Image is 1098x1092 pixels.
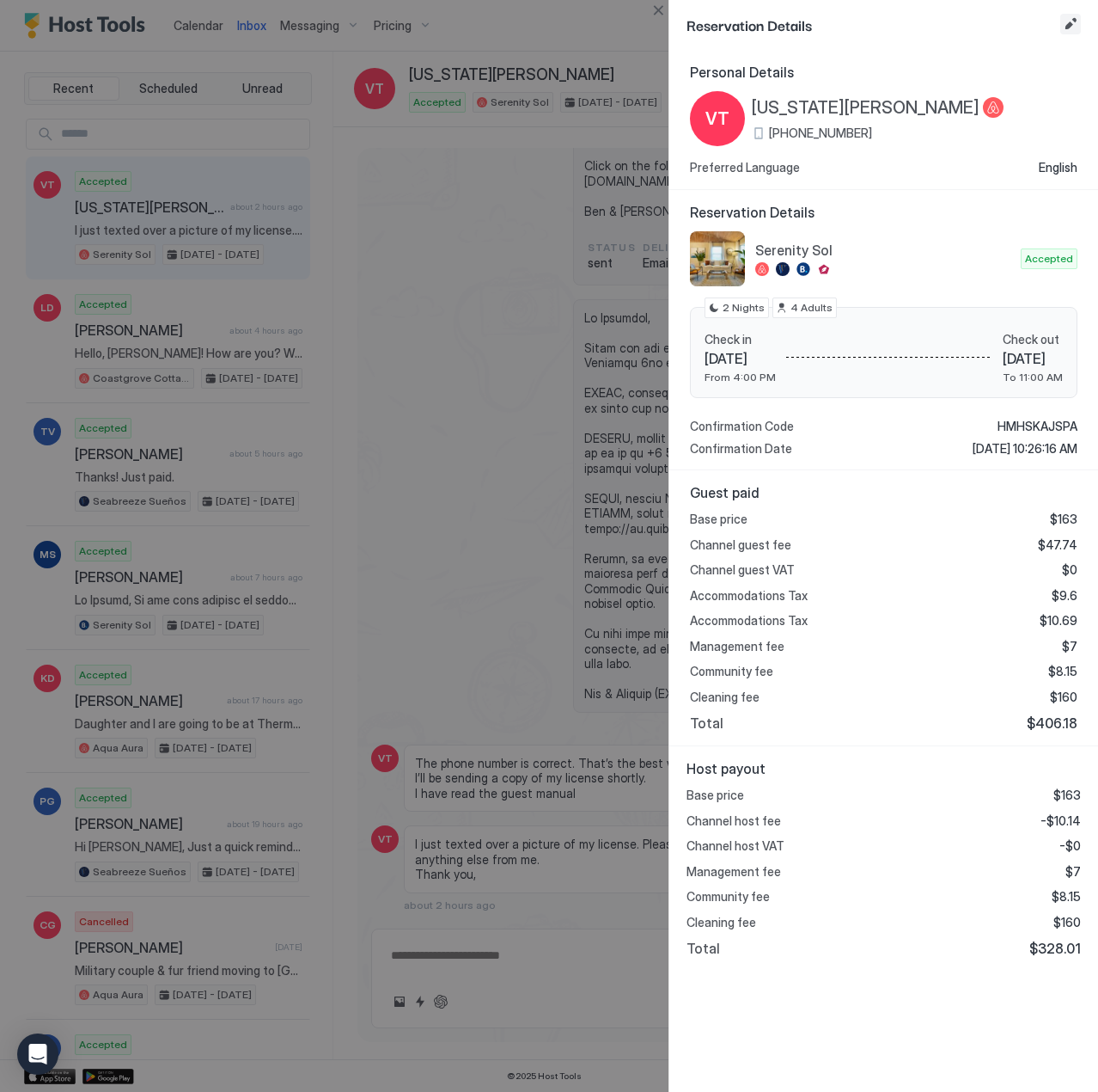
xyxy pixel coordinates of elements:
span: Base price [690,512,747,527]
span: Total [686,940,720,957]
span: VT [705,106,729,132]
span: Reservation Details [686,14,1057,35]
span: Accepted [1025,251,1073,267]
span: Total [690,715,723,732]
span: To 11:00 AM [1003,371,1063,383]
span: Confirmation Code [690,419,794,434]
span: $163 [1053,788,1081,803]
span: Channel host fee [686,813,781,829]
span: Host payout [686,760,1081,777]
span: Channel guest VAT [690,562,795,578]
span: [PHONE_NUMBER] [769,126,872,141]
span: $406.18 [1027,715,1077,732]
span: Confirmation Date [690,441,792,457]
span: Management fee [686,864,781,880]
span: From 4:00 PM [705,371,776,383]
span: Accommodations Tax [690,588,808,604]
span: $163 [1050,512,1077,527]
span: Accommodations Tax [690,613,808,629]
span: $7 [1065,864,1081,880]
span: $8.15 [1048,664,1077,679]
button: Edit reservation [1060,14,1081,34]
span: $160 [1053,915,1081,930]
span: 4 Adults [790,300,833,316]
span: $0 [1062,562,1077,578]
span: 2 Nights [723,300,765,316]
span: Reservation Details [690,204,1077,221]
span: Preferred Language [690,160,800,175]
span: Channel host VAT [686,838,784,854]
span: Community fee [690,664,773,679]
span: Serenity Sol [755,242,1014,259]
span: HMHSKAJSPA [997,419,1077,434]
span: -$10.14 [1040,813,1081,829]
span: Cleaning fee [690,690,759,705]
span: $160 [1050,690,1077,705]
span: Base price [686,788,744,803]
span: [DATE] 10:26:16 AM [973,441,1077,457]
span: Management fee [690,639,784,654]
span: $10.69 [1040,613,1077,629]
span: Guest paid [690,484,1077,501]
span: Cleaning fee [686,915,756,930]
span: Personal Details [690,64,1077,81]
div: Open Intercom Messenger [17,1034,58,1075]
span: Check out [1003,332,1063,347]
span: $328.01 [1029,940,1081,957]
div: listing image [690,231,745,286]
span: [DATE] [1003,350,1063,367]
span: English [1039,160,1077,175]
span: $8.15 [1052,889,1081,905]
span: $47.74 [1038,537,1077,553]
span: Community fee [686,889,770,905]
span: $9.6 [1052,588,1077,604]
span: [US_STATE][PERSON_NAME] [752,97,979,119]
span: Channel guest fee [690,537,791,553]
span: -$0 [1059,838,1081,854]
span: $7 [1062,639,1077,654]
span: Check in [705,332,776,347]
span: [DATE] [705,350,776,367]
